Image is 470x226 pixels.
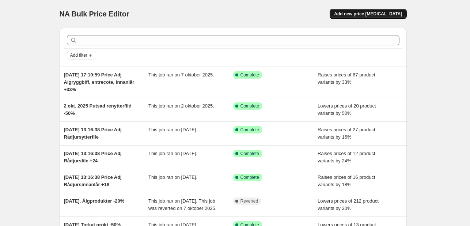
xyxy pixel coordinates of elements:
span: Raises prices of 16 product variants by 18% [318,174,375,187]
span: Reverted [240,198,258,204]
span: [DATE] 13:16:38 Price Adj Rådjursfile +24 [64,151,122,163]
span: NA Bulk Price Editor [60,10,129,18]
span: [DATE] 13:16:38 Price Adj Rådjursytterfile [64,127,122,140]
span: This job ran on [DATE]. [148,151,197,156]
span: 2 okt. 2025 Putsad renytterfilé -50% [64,103,131,116]
span: Complete [240,103,259,109]
span: Raises prices of 12 product variants by 24% [318,151,375,163]
span: This job ran on [DATE]. [148,127,197,132]
span: Lowers prices of 20 product variants by 50% [318,103,376,116]
span: [DATE], Älgprodukter -20% [64,198,125,204]
span: Complete [240,72,259,78]
span: Complete [240,127,259,133]
span: [DATE] 13:16:38 Price Adj Rådjursinnanlår +18 [64,174,122,187]
span: Lowers prices of 212 product variants by 20% [318,198,379,211]
span: [DATE] 17:10:59 Price Adj Älgryggbiff, entrecote, innanlår +33% [64,72,134,92]
span: Add filter [70,52,87,58]
span: Raises prices of 67 product variants by 33% [318,72,375,85]
button: Add new price [MEDICAL_DATA] [330,9,406,19]
span: This job ran on [DATE]. [148,174,197,180]
span: Complete [240,174,259,180]
button: Add filter [67,51,96,60]
span: Add new price [MEDICAL_DATA] [334,11,402,17]
span: Complete [240,151,259,157]
span: Raises prices of 27 product variants by 16% [318,127,375,140]
span: This job ran on [DATE]. This job was reverted on 7 oktober 2025. [148,198,216,211]
span: This job ran on 7 oktober 2025. [148,72,214,78]
span: This job ran on 2 oktober 2025. [148,103,214,109]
